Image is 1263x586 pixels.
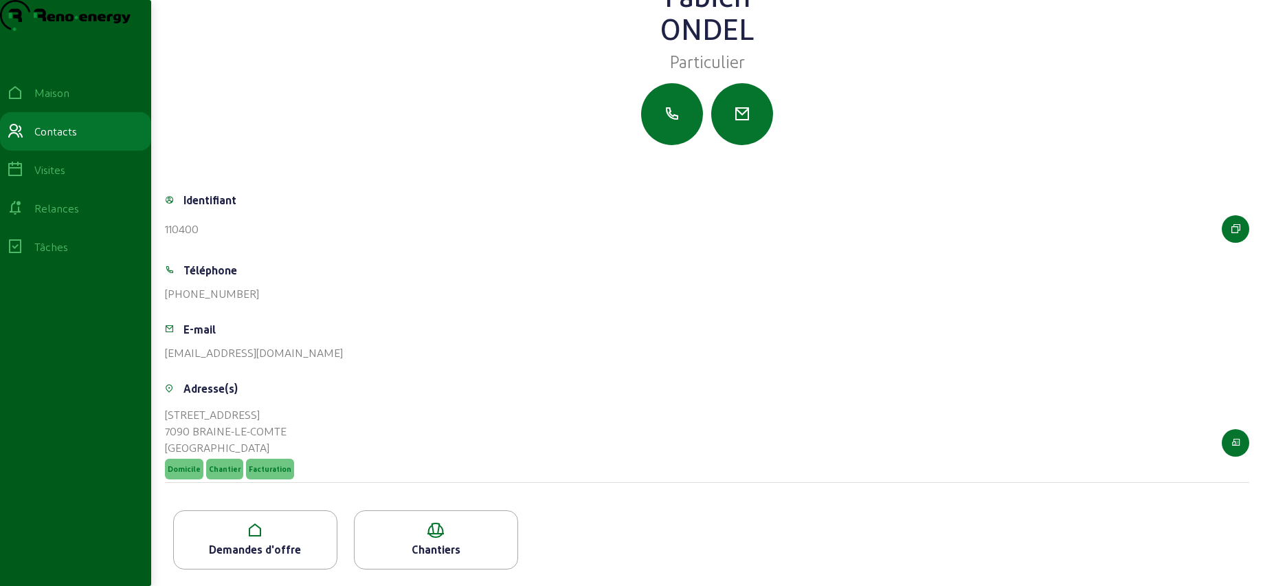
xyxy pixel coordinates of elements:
font: Adresse(s) [183,382,238,395]
font: Ondel [660,10,755,45]
font: Tâches [34,240,68,253]
font: Demandes d'offre [209,543,301,556]
font: 7090 BRAINE-LE-COMTE [165,424,287,437]
font: [STREET_ADDRESS] [165,408,260,421]
font: Identifiant [183,193,236,206]
font: E-mail [183,323,216,336]
font: [PHONE_NUMBER] [165,287,259,300]
font: Contacts [34,124,77,138]
font: Particulier [670,52,745,71]
font: Visites [34,163,65,176]
font: Maison [34,86,69,99]
font: Domicile [168,464,201,473]
font: Téléphone [183,263,237,276]
font: [EMAIL_ADDRESS][DOMAIN_NAME] [165,346,343,359]
font: Relances [34,202,79,215]
font: Chantiers [412,543,460,556]
font: [GEOGRAPHIC_DATA] [165,441,269,454]
font: Chantier [209,464,241,473]
font: 110400 [165,222,199,235]
font: Facturation [249,464,291,473]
